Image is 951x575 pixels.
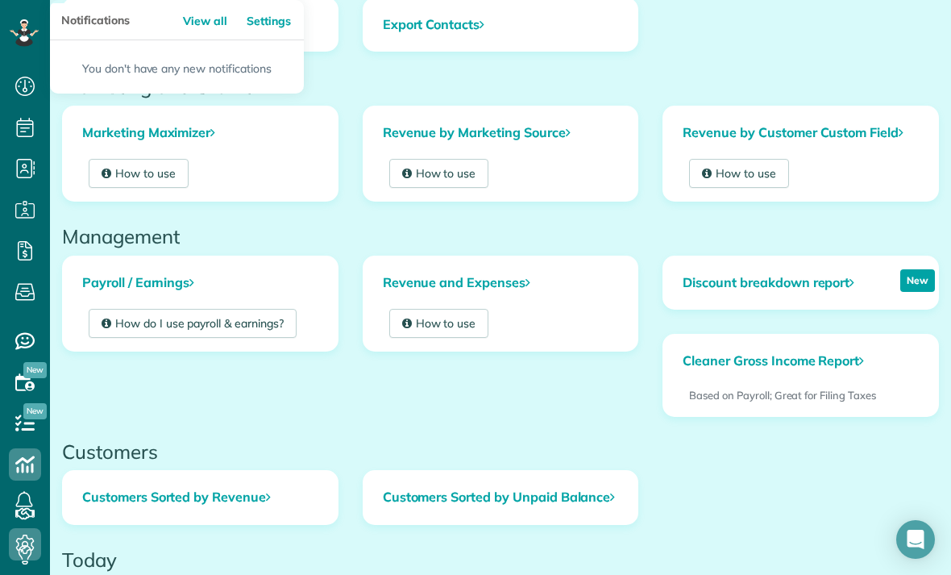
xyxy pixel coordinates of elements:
[663,335,883,388] a: Cleaner Gross Income Report
[896,520,935,559] div: Open Intercom Messenger
[23,362,47,378] span: New
[89,159,189,188] a: How to use
[89,309,297,338] a: How do I use payroll & earnings?
[63,256,338,310] a: Payroll / Earnings
[689,159,789,188] a: How to use
[23,403,47,419] span: New
[389,309,489,338] a: How to use
[363,106,638,160] a: Revenue by Marketing Source
[62,441,939,462] h2: Customers
[50,3,152,38] h3: Notifications
[389,159,489,188] a: How to use
[63,106,338,160] a: Marketing Maximizer
[663,256,874,310] a: Discount breakdown report
[363,471,638,524] a: Customers Sorted by Unpaid Balance
[363,256,638,310] a: Revenue and Expenses
[50,40,304,98] p: You don't have any new notifications
[62,226,939,247] h2: Management
[62,549,939,570] h2: Today
[180,3,240,40] a: View all
[663,106,938,160] a: Revenue by Customer Custom Field
[243,3,304,40] a: Settings
[900,269,935,292] p: New
[63,471,338,524] a: Customers Sorted by Revenue
[689,388,912,403] p: Based on Payroll; Great for Filing Taxes
[62,76,939,97] h2: Marketing and Growth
